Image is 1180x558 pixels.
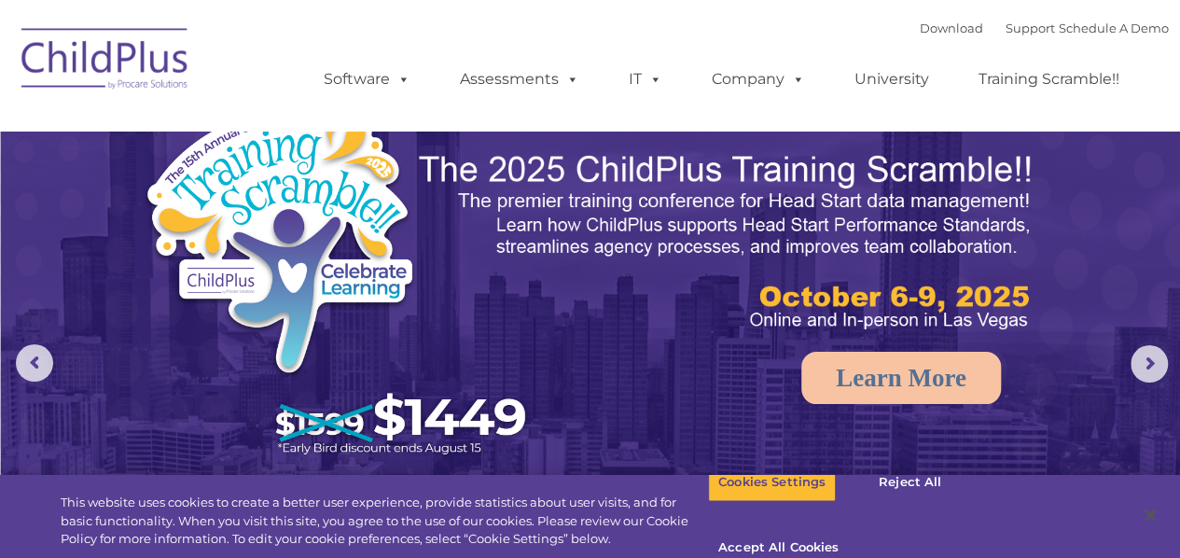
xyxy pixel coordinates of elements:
button: Reject All [852,463,968,502]
img: ChildPlus by Procare Solutions [12,15,199,108]
a: Company [693,61,824,98]
a: Assessments [441,61,598,98]
button: Cookies Settings [708,463,836,502]
span: Last name [259,123,316,137]
a: Download [920,21,983,35]
a: Learn More [801,352,1001,404]
span: Phone number [259,200,339,214]
a: Schedule A Demo [1059,21,1169,35]
button: Close [1130,495,1171,536]
a: University [836,61,948,98]
font: | [920,21,1169,35]
a: Support [1006,21,1055,35]
a: Training Scramble!! [960,61,1138,98]
a: Software [305,61,429,98]
div: This website uses cookies to create a better user experience, provide statistics about user visit... [61,494,708,549]
a: IT [610,61,681,98]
